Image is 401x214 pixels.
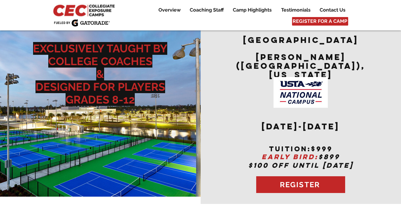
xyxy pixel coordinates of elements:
p: Camp Highlights [230,6,275,14]
span: $899 [318,153,340,161]
p: Overview [155,6,184,14]
span: $100 OFF UNTIL [DATE] [248,161,353,170]
a: REGISTER FOR A CAMP [292,17,348,26]
img: Fueled by Gatorade.png [54,19,110,26]
img: USTA Campus image_edited.jpg [274,77,328,108]
p: Testimonials [278,6,314,14]
span: [GEOGRAPHIC_DATA] [243,35,359,45]
span: GRADES 8-12 [66,93,135,106]
span: EARLY BIRD: [262,153,318,161]
span: & [96,68,104,80]
span: REGISTER FOR A CAMP [293,18,347,25]
a: Coaching Staff [185,6,228,14]
a: Testimonials [277,6,315,14]
p: Coaching Staff [187,6,227,14]
p: Contact Us [317,6,348,14]
a: Camp Highlights [228,6,276,14]
span: [DATE]-[DATE] [262,121,340,132]
nav: Site [149,6,350,14]
a: Contact Us [315,6,350,14]
img: CEC Logo Primary_edited.jpg [52,3,117,17]
span: REGISTER [280,180,320,189]
a: REGISTER [256,176,345,193]
span: EXCLUSIVELY TAUGHT BY COLLEGE COACHES [33,42,167,68]
span: ([GEOGRAPHIC_DATA]), [US_STATE] [236,61,365,80]
span: DESIGNED FOR PLAYERS [36,80,165,93]
span: tuition:$999 [269,145,333,153]
span: [PERSON_NAME] [256,52,346,62]
a: Overview [154,6,185,14]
